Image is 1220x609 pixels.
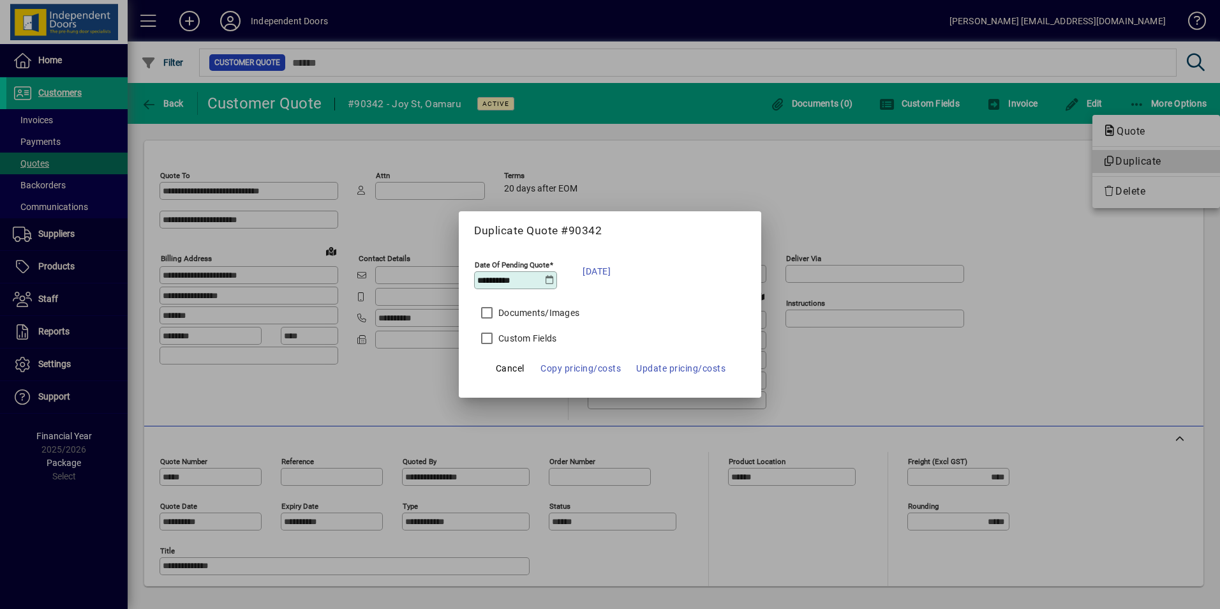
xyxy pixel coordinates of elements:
span: Cancel [496,361,524,376]
h5: Duplicate Quote #90342 [474,224,746,237]
button: Update pricing/costs [631,357,731,380]
span: Copy pricing/costs [540,361,621,376]
span: Update pricing/costs [636,361,725,376]
button: Copy pricing/costs [535,357,626,380]
span: [DATE] [583,264,611,279]
button: Cancel [489,357,530,380]
mat-label: Date Of Pending Quote [475,260,549,269]
button: [DATE] [576,255,617,287]
label: Custom Fields [496,332,556,345]
label: Documents/Images [496,306,579,319]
